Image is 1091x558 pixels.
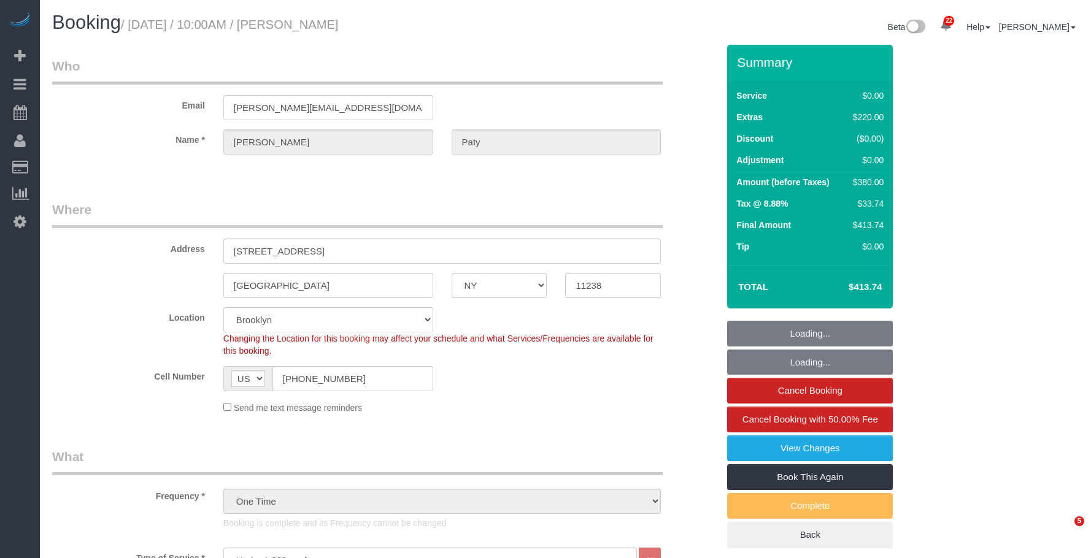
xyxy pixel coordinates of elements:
a: Cancel Booking [727,378,893,403]
label: Cell Number [43,366,214,383]
div: $0.00 [848,154,884,166]
a: View Changes [727,435,893,461]
label: Extras [736,111,763,123]
a: Beta [888,22,926,32]
label: Amount (before Taxes) [736,176,829,188]
span: Changing the Location for this booking may affect your schedule and what Services/Frequencies are... [223,334,653,356]
span: 22 [944,16,954,26]
label: Adjustment [736,154,784,166]
img: Automaid Logo [7,12,32,29]
strong: Total [738,281,768,292]
span: Send me text message reminders [234,403,362,413]
label: Email [43,95,214,112]
label: Name * [43,129,214,146]
label: Frequency * [43,486,214,502]
legend: Who [52,57,663,85]
legend: What [52,448,663,475]
h4: $413.74 [812,282,882,292]
label: Tax @ 8.88% [736,197,788,210]
small: / [DATE] / 10:00AM / [PERSON_NAME] [121,18,338,31]
input: Email [223,95,433,120]
label: Service [736,90,767,102]
div: $220.00 [848,111,884,123]
label: Location [43,307,214,324]
label: Tip [736,240,749,253]
input: City [223,273,433,298]
div: $413.74 [848,219,884,231]
input: Last Name [452,129,661,155]
input: First Name [223,129,433,155]
div: ($0.00) [848,132,884,145]
label: Final Amount [736,219,791,231]
img: New interface [905,20,925,36]
a: Book This Again [727,464,893,490]
span: Cancel Booking with 50.00% Fee [742,414,878,424]
iframe: Intercom live chat [1049,516,1079,546]
a: Help [966,22,990,32]
div: $0.00 [848,240,884,253]
div: $380.00 [848,176,884,188]
p: Booking is complete and its Frequency cannot be changed [223,517,661,529]
h3: Summary [737,55,887,69]
a: 22 [934,12,958,39]
input: Zip Code [565,273,661,298]
a: Cancel Booking with 50.00% Fee [727,407,893,432]
label: Address [43,239,214,255]
div: $33.74 [848,197,884,210]
div: $0.00 [848,90,884,102]
input: Cell Number [272,366,433,391]
label: Discount [736,132,773,145]
a: Back [727,522,893,548]
a: [PERSON_NAME] [999,22,1076,32]
legend: Where [52,201,663,228]
span: 5 [1074,516,1084,526]
span: Booking [52,12,121,33]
